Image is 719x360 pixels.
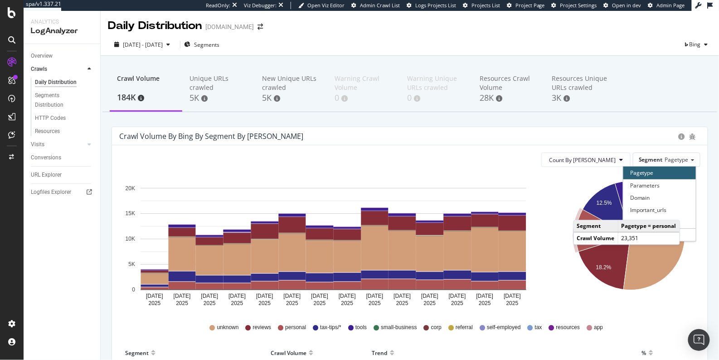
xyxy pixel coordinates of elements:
span: Project Page [515,2,545,9]
div: Domain [623,192,696,204]
div: URL Explorer [31,170,62,180]
text: 12.5% [596,200,612,207]
svg: A chart. [119,174,548,311]
div: Open Intercom Messenger [688,329,710,351]
a: Crawls [31,64,85,74]
text: 2025 [204,300,216,306]
span: Admin Page [657,2,685,9]
span: resources [556,324,580,331]
a: Open in dev [604,2,641,9]
text: [DATE] [339,293,356,299]
a: Project Settings [552,2,597,9]
div: Pagetype [623,167,696,179]
div: Warning Crawl Volume [335,74,393,92]
span: referral [456,324,473,331]
text: [DATE] [174,293,191,299]
div: 3K [552,92,610,104]
div: Crawls [31,64,47,74]
a: Resources [35,127,94,136]
div: 0 [335,92,393,104]
text: 10K [126,236,135,242]
span: personal [285,324,306,331]
text: 2025 [451,300,463,306]
span: tax [535,324,542,331]
a: Admin Page [648,2,685,9]
text: 2025 [258,300,271,306]
div: Visits [31,140,44,149]
div: Resources Unique URLs crawled [552,74,610,92]
span: Open in dev [612,2,641,9]
span: Count By Day [549,156,616,164]
span: Segments [194,41,219,49]
div: Warning Unique URLs crawled [407,74,465,92]
div: 184K [117,92,175,104]
div: arrow-right-arrow-left [257,24,263,30]
text: 2025 [506,300,519,306]
div: Trend [372,345,388,360]
div: 0 [407,92,465,104]
text: 2025 [396,300,408,306]
span: Segment [639,156,663,163]
svg: A chart. [562,174,699,311]
span: reviews [253,324,272,331]
text: 0 [132,287,135,293]
button: Bing [684,37,712,52]
text: 2025 [424,300,436,306]
div: Parameters [623,179,696,192]
span: app [594,324,603,331]
a: Conversions [31,153,94,163]
text: [DATE] [146,293,163,299]
div: Important_urls [623,204,696,216]
div: Logfiles Explorer [31,187,71,197]
a: Projects List [463,2,500,9]
div: [DOMAIN_NAME] [205,22,254,31]
div: Segments Distribution [35,91,85,110]
span: Project Settings [560,2,597,9]
button: Segments [184,37,219,52]
text: 2025 [286,300,298,306]
text: [DATE] [256,293,273,299]
div: Crawl Volume [271,345,306,360]
div: bug [690,133,696,140]
span: Bing [690,40,701,48]
div: Crawl Volume [117,74,175,91]
text: 2025 [341,300,354,306]
span: Projects List [471,2,500,9]
a: Daily Distribution [35,78,94,87]
div: Daily Distribution [108,18,202,34]
div: Analytics [31,18,93,26]
div: 28K [480,92,538,104]
text: [DATE] [366,293,384,299]
text: [DATE] [449,293,466,299]
span: small-business [381,324,417,331]
span: corp [431,324,442,331]
td: Pagetype = personal [618,221,680,232]
div: circle-info [679,133,685,140]
a: Logfiles Explorer [31,187,94,197]
span: tools [355,324,367,331]
span: Open Viz Editor [307,2,345,9]
a: URL Explorer [31,170,94,180]
a: Admin Crawl List [351,2,400,9]
span: Admin Crawl List [360,2,400,9]
div: Overview [31,51,53,61]
a: Segments Distribution [35,91,94,110]
text: [DATE] [228,293,246,299]
div: Resources Crawl Volume [480,74,538,92]
a: Project Page [507,2,545,9]
div: % [642,345,646,360]
div: Segment [125,345,149,360]
text: [DATE] [394,293,411,299]
span: Logs Projects List [415,2,456,9]
div: Daily Distribution [35,78,77,87]
div: 5K [189,92,248,104]
a: HTTP Codes [35,113,94,123]
div: New Unique URLs crawled [262,74,320,92]
text: 2025 [176,300,188,306]
text: [DATE] [311,293,328,299]
a: Overview [31,51,94,61]
text: 2025 [369,300,381,306]
text: 2025 [149,300,161,306]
